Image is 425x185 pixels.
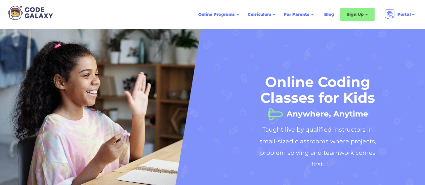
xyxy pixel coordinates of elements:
div: For Parents [284,11,309,18]
div: Online Programs [198,11,235,18]
a: Blog [320,8,338,20]
h2: Taught live by qualified instructors in small-sized classrooms where projects, problem solving an... [254,124,382,170]
h1: Online Coding Classes for Kids [254,74,382,106]
div: Portal [397,11,411,18]
div: Sign Up [347,11,364,18]
div: Curriculum [248,11,271,18]
h1: Anywhere, Anytime [287,107,368,114]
